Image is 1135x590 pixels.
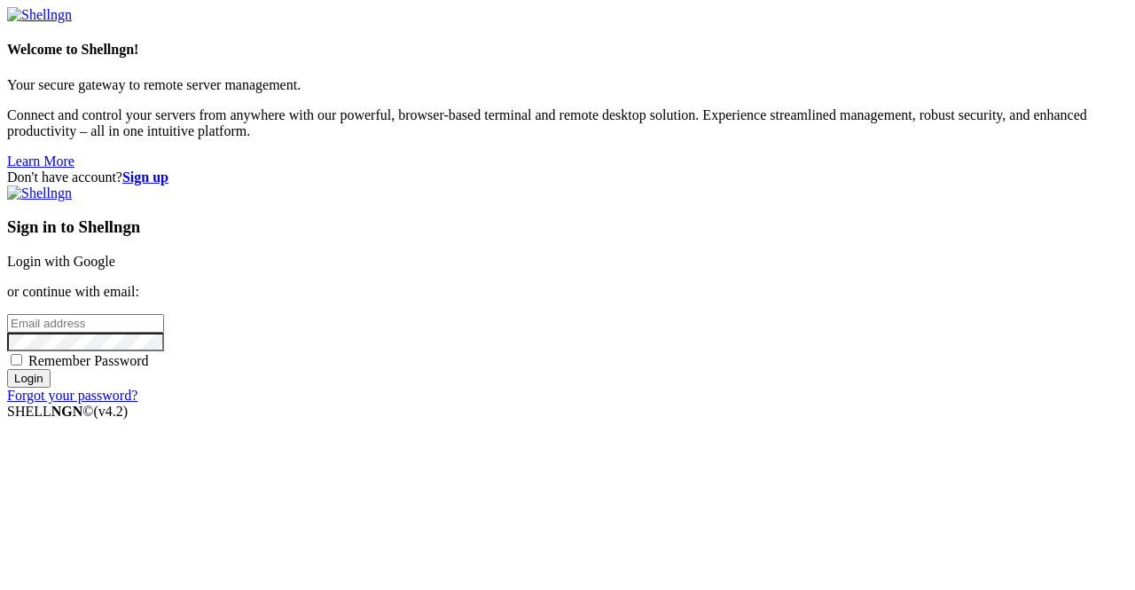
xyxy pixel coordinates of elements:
div: Don't have account? [7,169,1128,185]
p: Your secure gateway to remote server management. [7,77,1128,93]
a: Login with Google [7,254,115,269]
input: Remember Password [11,354,22,366]
a: Forgot your password? [7,388,137,403]
input: Email address [7,314,164,333]
b: NGN [51,404,83,419]
span: 4.2.0 [94,404,129,419]
img: Shellngn [7,185,72,201]
p: or continue with email: [7,284,1128,300]
input: Login [7,369,51,388]
a: Sign up [122,169,168,185]
h4: Welcome to Shellngn! [7,42,1128,58]
a: Learn More [7,153,74,169]
span: SHELL © [7,404,128,419]
span: Remember Password [28,353,149,368]
img: Shellngn [7,7,72,23]
p: Connect and control your servers from anywhere with our powerful, browser-based terminal and remo... [7,107,1128,139]
h3: Sign in to Shellngn [7,217,1128,237]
